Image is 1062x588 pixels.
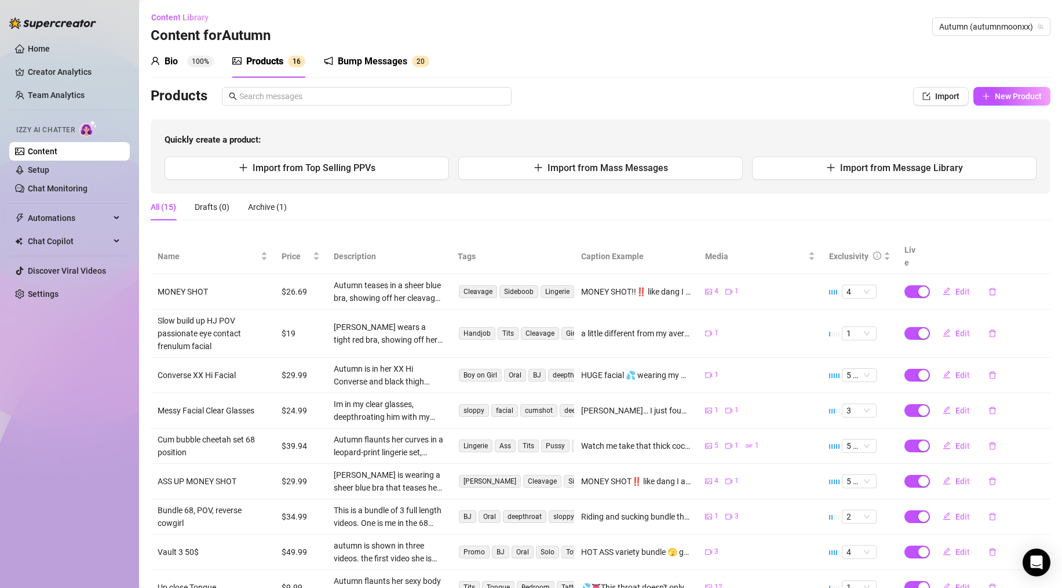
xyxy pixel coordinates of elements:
[327,239,451,274] th: Description
[504,369,526,382] span: Oral
[988,329,997,337] span: delete
[151,56,160,66] span: user
[282,250,311,263] span: Price
[922,92,930,100] span: import
[955,441,970,451] span: Edit
[232,56,242,66] span: picture
[334,539,444,565] div: autumn is shown in three videos. the first video she is getting fucked in missionary in a sweater...
[521,327,559,340] span: Cleavage
[151,464,275,499] td: ASS UP MONEY SHOT
[293,57,297,66] span: 1
[725,478,732,485] span: video-camera
[873,252,881,260] span: info-circle
[939,18,1043,35] span: Autumn (autumnmoonxx)
[840,162,963,173] span: Import from Message Library
[459,404,489,417] span: sloppy
[973,87,1050,106] button: New Product
[846,404,872,417] span: 3
[548,369,592,382] span: deepthroat
[933,401,979,420] button: Edit
[239,90,505,103] input: Search messages
[288,56,305,67] sup: 16
[28,165,49,175] a: Setup
[955,406,970,415] span: Edit
[725,513,732,520] span: video-camera
[714,511,718,522] span: 1
[459,510,476,523] span: BJ
[549,510,579,523] span: sloppy
[705,442,712,449] span: picture
[275,274,327,310] td: $26.69
[246,55,283,68] div: Products
[459,546,490,558] span: Promo
[955,477,970,486] span: Edit
[933,282,979,301] button: Edit
[574,239,698,274] th: Caption Example
[495,440,516,452] span: Ass
[458,157,743,180] button: Import from Mass Messages
[846,369,872,382] span: 5 🔥
[581,327,691,340] div: a little different from my average content. This is a slow build up, eye contact, giggly, no craz...
[275,464,327,499] td: $29.99
[1037,23,1044,30] span: team
[979,543,1006,561] button: delete
[846,475,872,488] span: 5 🔥
[334,321,444,346] div: [PERSON_NAME] wears a tight red bra, showing off her cleavage while on her knees between a man's ...
[151,535,275,570] td: Vault 3 50$
[943,329,951,337] span: edit
[829,250,868,263] div: Exclusivity
[459,285,497,298] span: Cleavage
[275,310,327,358] td: $19
[735,405,739,416] span: 1
[338,55,407,68] div: Bump Messages
[979,437,1006,455] button: delete
[15,213,24,223] span: thunderbolt
[988,406,997,415] span: delete
[826,163,835,172] span: plus
[933,472,979,491] button: Edit
[714,328,718,339] span: 1
[979,282,1006,301] button: delete
[229,92,237,100] span: search
[564,475,603,488] span: Sideboob
[725,407,732,414] span: video-camera
[561,327,604,340] span: Girl on Boy
[955,329,970,338] span: Edit
[151,13,209,22] span: Content Library
[417,57,421,66] span: 2
[151,87,207,106] h3: Products
[451,239,575,274] th: Tags
[714,369,718,380] span: 1
[897,239,926,274] th: Live
[988,513,997,521] span: delete
[581,404,691,417] div: [PERSON_NAME]… I just found this absolute classic deep in my vault—like how did I forget about th...
[943,371,951,379] span: edit
[735,286,739,297] span: 1
[913,87,969,106] button: Import
[572,440,610,452] span: Bedroom
[28,147,57,156] a: Content
[275,499,327,535] td: $34.99
[195,201,229,213] div: Drafts (0)
[421,57,425,66] span: 0
[165,135,261,145] strong: Quickly create a product:
[725,288,732,295] span: video-camera
[705,250,806,263] span: Media
[151,310,275,358] td: Slow build up HJ POV passionate eye contact frenulum facial
[846,440,872,452] span: 5 🔥
[503,510,546,523] span: deepthroat
[491,404,518,417] span: facial
[541,285,574,298] span: Lingerie
[16,125,75,136] span: Izzy AI Chatter
[28,209,110,227] span: Automations
[528,369,546,382] span: BJ
[979,507,1006,526] button: delete
[846,546,872,558] span: 4
[581,475,691,488] div: MONEY SHOT‼️ like dang I am proud of my throat and what it can handle. Ass up, cock straight down...
[988,442,997,450] span: delete
[846,285,872,298] span: 4
[1023,549,1050,576] div: Open Intercom Messenger
[275,535,327,570] td: $49.99
[151,429,275,464] td: Cum bubble cheetah set 68 position
[248,201,287,213] div: Archive (1)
